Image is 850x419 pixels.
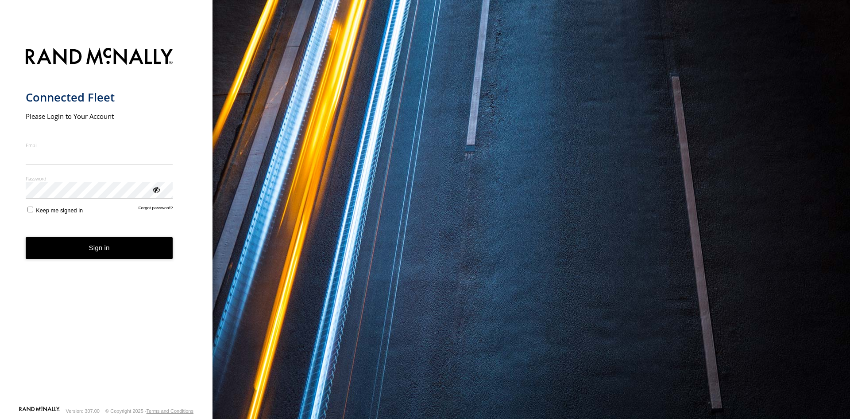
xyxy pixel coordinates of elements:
span: Keep me signed in [36,207,83,214]
h1: Connected Fleet [26,90,173,105]
div: Version: 307.00 [66,408,100,414]
label: Email [26,142,173,149]
a: Forgot password? [139,205,173,214]
img: Rand McNally [26,46,173,69]
h2: Please Login to Your Account [26,112,173,121]
div: © Copyright 2025 - [105,408,193,414]
a: Terms and Conditions [147,408,193,414]
div: ViewPassword [151,185,160,194]
input: Keep me signed in [27,207,33,212]
a: Visit our Website [19,407,60,415]
label: Password [26,175,173,182]
form: main [26,43,187,406]
button: Sign in [26,237,173,259]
